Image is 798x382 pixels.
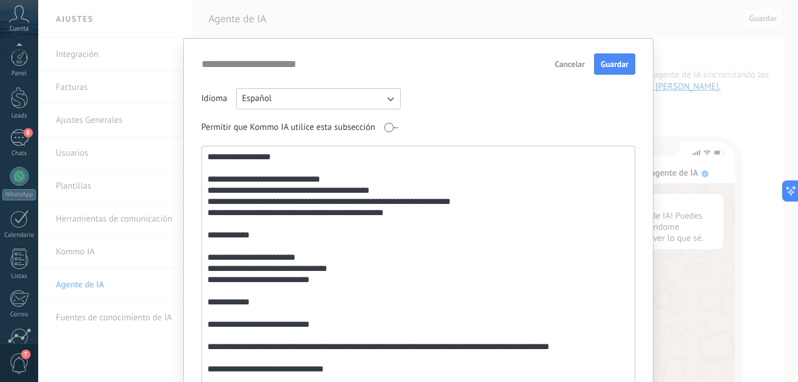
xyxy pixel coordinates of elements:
[555,60,585,68] span: Cancelar
[9,25,29,33] span: Cuenta
[2,273,36,280] div: Listas
[21,350,31,359] span: 7
[2,232,36,239] div: Calendario
[2,189,36,200] div: WhatsApp
[2,311,36,319] div: Correo
[2,150,36,158] div: Chats
[594,53,635,75] button: Guardar
[202,93,227,105] span: Idioma
[24,128,33,138] span: 8
[2,70,36,78] div: Panel
[549,55,590,73] button: Cancelar
[2,112,36,120] div: Leads
[202,122,375,133] span: Permitir que Kommo IA utilice esta subsección
[236,88,401,109] button: Español
[601,60,628,68] span: Guardar
[242,93,272,105] span: Español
